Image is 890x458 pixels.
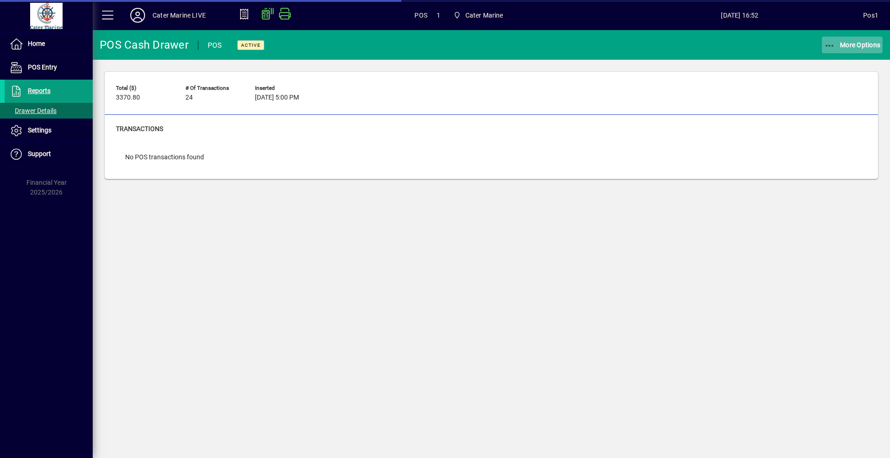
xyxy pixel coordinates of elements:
[437,8,440,23] span: 1
[450,7,507,24] span: Cater Marine
[241,42,261,48] span: Active
[28,126,51,134] span: Settings
[822,37,883,53] button: More Options
[28,40,45,47] span: Home
[9,107,57,114] span: Drawer Details
[617,8,864,23] span: [DATE] 16:52
[28,63,57,71] span: POS Entry
[116,143,213,171] div: No POS transactions found
[116,125,163,132] span: Transactions
[5,103,93,119] a: Drawer Details
[116,94,140,101] span: 3370.80
[123,7,153,24] button: Profile
[208,38,222,53] div: POS
[5,56,93,79] a: POS Entry
[5,143,93,166] a: Support
[5,119,93,142] a: Settings
[116,85,172,91] span: Total ($)
[255,94,299,101] span: [DATE] 5:00 PM
[824,41,881,49] span: More Options
[100,38,189,52] div: POS Cash Drawer
[185,94,193,101] span: 24
[28,87,51,94] span: Reports
[863,8,878,23] div: Pos1
[185,85,241,91] span: # of Transactions
[5,32,93,56] a: Home
[414,8,427,23] span: POS
[28,150,51,157] span: Support
[255,85,311,91] span: Inserted
[465,8,503,23] span: Cater Marine
[153,8,206,23] div: Cater Marine LIVE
